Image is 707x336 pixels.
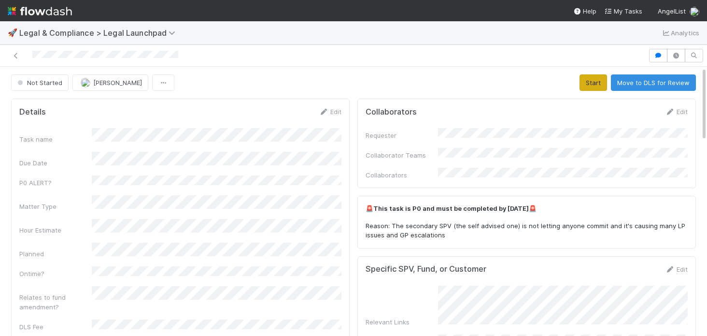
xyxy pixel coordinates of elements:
[665,265,688,273] a: Edit
[19,249,92,259] div: Planned
[373,205,529,212] strong: This task is P0 and must be completed by [DATE]
[611,74,696,91] button: Move to DLS for Review
[19,134,92,144] div: Task name
[366,131,438,140] div: Requester
[366,264,486,274] h5: Specific SPV, Fund, or Customer
[319,108,341,116] a: Edit
[19,158,92,168] div: Due Date
[580,74,607,91] button: Start
[366,150,438,160] div: Collaborator Teams
[19,178,92,188] div: P0 ALERT?
[604,6,642,16] a: My Tasks
[93,79,142,87] span: [PERSON_NAME]
[366,221,688,240] p: Reason: The secondary SPV (the self advised one) is not letting anyone commit and it's causing ma...
[366,107,417,117] h5: Collaborators
[11,74,69,91] button: Not Started
[19,292,92,312] div: Relates to fund amendment?
[366,204,688,214] p: 🚨 🚨
[661,27,699,39] a: Analytics
[19,107,46,117] h5: Details
[15,79,62,87] span: Not Started
[19,202,92,211] div: Matter Type
[19,269,92,278] div: Ontime?
[665,108,688,116] a: Edit
[72,74,148,91] button: [PERSON_NAME]
[604,7,642,15] span: My Tasks
[19,225,92,235] div: Hour Estimate
[658,7,686,15] span: AngelList
[8,3,72,19] img: logo-inverted-e16ddd16eac7371096b0.svg
[8,29,17,37] span: 🚀
[690,7,699,16] img: avatar_0b1dbcb8-f701-47e0-85bc-d79ccc0efe6c.png
[19,28,180,38] span: Legal & Compliance > Legal Launchpad
[366,170,438,180] div: Collaborators
[81,78,90,88] img: avatar_0b1dbcb8-f701-47e0-85bc-d79ccc0efe6c.png
[366,317,438,327] div: Relevant Links
[19,322,92,332] div: DLS Fee
[573,6,596,16] div: Help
